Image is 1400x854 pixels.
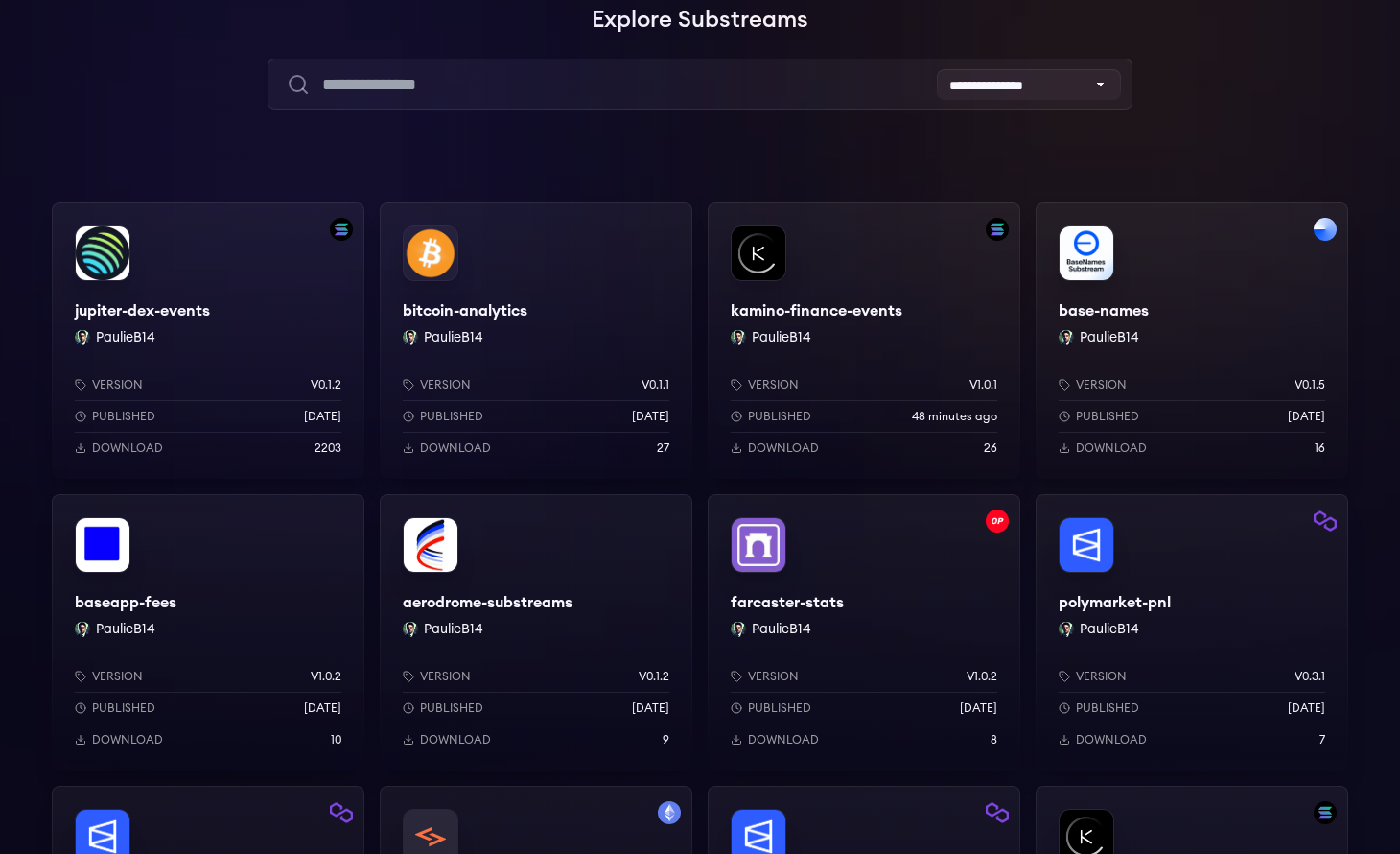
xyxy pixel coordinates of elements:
[92,732,163,747] p: Download
[52,494,364,771] a: baseapp-feesbaseapp-feesPaulieB14 PaulieB14Versionv1.0.2Published[DATE]Download10
[1314,218,1337,241] img: Filter by base network
[1295,669,1325,684] p: v0.3.1
[1288,409,1325,424] p: [DATE]
[424,620,483,639] button: PaulieB14
[52,1,1348,39] h1: Explore Substreams
[657,440,669,456] p: 27
[420,700,483,716] p: Published
[380,494,692,771] a: aerodrome-substreamsaerodrome-substreamsPaulieB14 PaulieB14Versionv0.1.2Published[DATE]Download9
[92,409,155,424] p: Published
[967,669,997,684] p: v1.0.2
[752,620,811,639] button: PaulieB14
[969,377,997,392] p: v1.0.1
[632,409,669,424] p: [DATE]
[311,669,341,684] p: v1.0.2
[1076,732,1147,747] p: Download
[1288,700,1325,716] p: [DATE]
[708,494,1020,771] a: Filter by optimism networkfarcaster-statsfarcaster-statsPaulieB14 PaulieB14Versionv1.0.2Published...
[92,700,155,716] p: Published
[420,440,491,456] p: Download
[912,409,997,424] p: 48 minutes ago
[1076,669,1127,684] p: Version
[330,218,353,241] img: Filter by solana network
[424,328,483,347] button: PaulieB14
[748,669,799,684] p: Version
[96,620,155,639] button: PaulieB14
[748,440,819,456] p: Download
[420,732,491,747] p: Download
[330,801,353,824] img: Filter by polygon network
[92,669,143,684] p: Version
[986,510,1009,533] img: Filter by optimism network
[1319,732,1325,747] p: 7
[92,440,163,456] p: Download
[960,700,997,716] p: [DATE]
[304,409,341,424] p: [DATE]
[420,377,471,392] p: Version
[1076,700,1139,716] p: Published
[986,218,1009,241] img: Filter by solana network
[984,440,997,456] p: 26
[420,669,471,684] p: Version
[52,202,364,479] a: Filter by solana networkjupiter-dex-eventsjupiter-dex-eventsPaulieB14 PaulieB14Versionv0.1.2Publi...
[380,202,692,479] a: bitcoin-analyticsbitcoin-analyticsPaulieB14 PaulieB14Versionv0.1.1Published[DATE]Download27
[1036,202,1348,479] a: Filter by base networkbase-namesbase-namesPaulieB14 PaulieB14Versionv0.1.5Published[DATE]Download16
[642,377,669,392] p: v0.1.1
[1080,620,1139,639] button: PaulieB14
[708,202,1020,479] a: Filter by solana networkkamino-finance-eventskamino-finance-eventsPaulieB14 PaulieB14Versionv1.0....
[748,409,811,424] p: Published
[1295,377,1325,392] p: v0.1.5
[663,732,669,747] p: 9
[639,669,669,684] p: v0.1.2
[748,732,819,747] p: Download
[752,328,811,347] button: PaulieB14
[1315,440,1325,456] p: 16
[96,328,155,347] button: PaulieB14
[304,700,341,716] p: [DATE]
[1314,801,1337,824] img: Filter by solana network
[1076,409,1139,424] p: Published
[420,409,483,424] p: Published
[1076,440,1147,456] p: Download
[991,732,997,747] p: 8
[1076,377,1127,392] p: Version
[315,440,341,456] p: 2203
[331,732,341,747] p: 10
[632,700,669,716] p: [DATE]
[658,801,681,824] img: Filter by mainnet network
[311,377,341,392] p: v0.1.2
[748,377,799,392] p: Version
[92,377,143,392] p: Version
[748,700,811,716] p: Published
[1080,328,1139,347] button: PaulieB14
[1314,510,1337,533] img: Filter by polygon network
[986,801,1009,824] img: Filter by polygon network
[1036,494,1348,771] a: Filter by polygon networkpolymarket-pnlpolymarket-pnlPaulieB14 PaulieB14Versionv0.3.1Published[DA...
